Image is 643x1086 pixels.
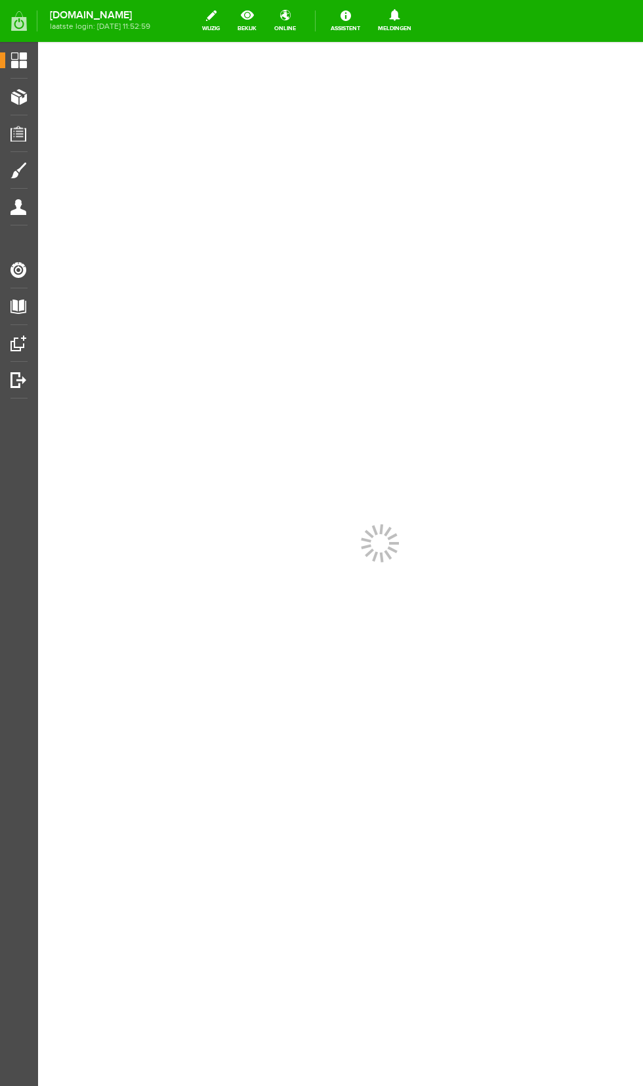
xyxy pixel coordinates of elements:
[50,23,150,30] span: laatste login: [DATE] 11:52:59
[230,7,264,35] a: bekijk
[194,7,228,35] a: wijzig
[266,7,304,35] a: online
[323,7,368,35] a: Assistent
[50,12,150,19] strong: [DOMAIN_NAME]
[370,7,419,35] a: Meldingen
